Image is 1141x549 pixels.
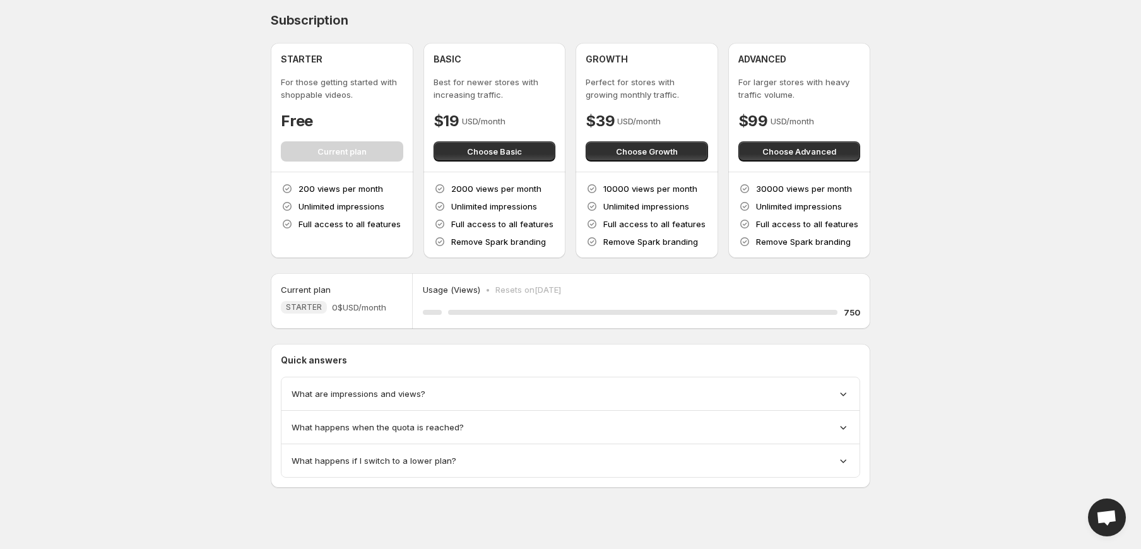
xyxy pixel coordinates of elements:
[271,13,348,28] h4: Subscription
[281,53,322,66] h4: STARTER
[603,182,697,195] p: 10000 views per month
[771,115,814,127] p: USD/month
[762,145,836,158] span: Choose Advanced
[299,200,384,213] p: Unlimited impressions
[281,283,331,296] h5: Current plan
[1088,499,1126,536] div: Open chat
[299,218,401,230] p: Full access to all features
[616,145,678,158] span: Choose Growth
[495,283,561,296] p: Resets on [DATE]
[451,182,541,195] p: 2000 views per month
[738,76,861,101] p: For larger stores with heavy traffic volume.
[332,301,386,314] span: 0$ USD/month
[756,182,852,195] p: 30000 views per month
[756,235,851,248] p: Remove Spark branding
[281,111,313,131] h4: Free
[434,141,556,162] button: Choose Basic
[434,111,459,131] h4: $19
[451,235,546,248] p: Remove Spark branding
[299,182,383,195] p: 200 views per month
[586,111,615,131] h4: $39
[617,115,661,127] p: USD/month
[586,141,708,162] button: Choose Growth
[485,283,490,296] p: •
[434,53,461,66] h4: BASIC
[281,76,403,101] p: For those getting started with shoppable videos.
[738,111,768,131] h4: $99
[292,454,456,467] span: What happens if I switch to a lower plan?
[586,76,708,101] p: Perfect for stores with growing monthly traffic.
[586,53,628,66] h4: GROWTH
[423,283,480,296] p: Usage (Views)
[292,421,464,434] span: What happens when the quota is reached?
[603,200,689,213] p: Unlimited impressions
[292,387,425,400] span: What are impressions and views?
[603,235,698,248] p: Remove Spark branding
[844,306,860,319] h5: 750
[603,218,706,230] p: Full access to all features
[451,218,553,230] p: Full access to all features
[286,302,322,312] span: STARTER
[467,145,522,158] span: Choose Basic
[462,115,505,127] p: USD/month
[756,218,858,230] p: Full access to all features
[451,200,537,213] p: Unlimited impressions
[281,354,860,367] p: Quick answers
[738,141,861,162] button: Choose Advanced
[434,76,556,101] p: Best for newer stores with increasing traffic.
[738,53,786,66] h4: ADVANCED
[756,200,842,213] p: Unlimited impressions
